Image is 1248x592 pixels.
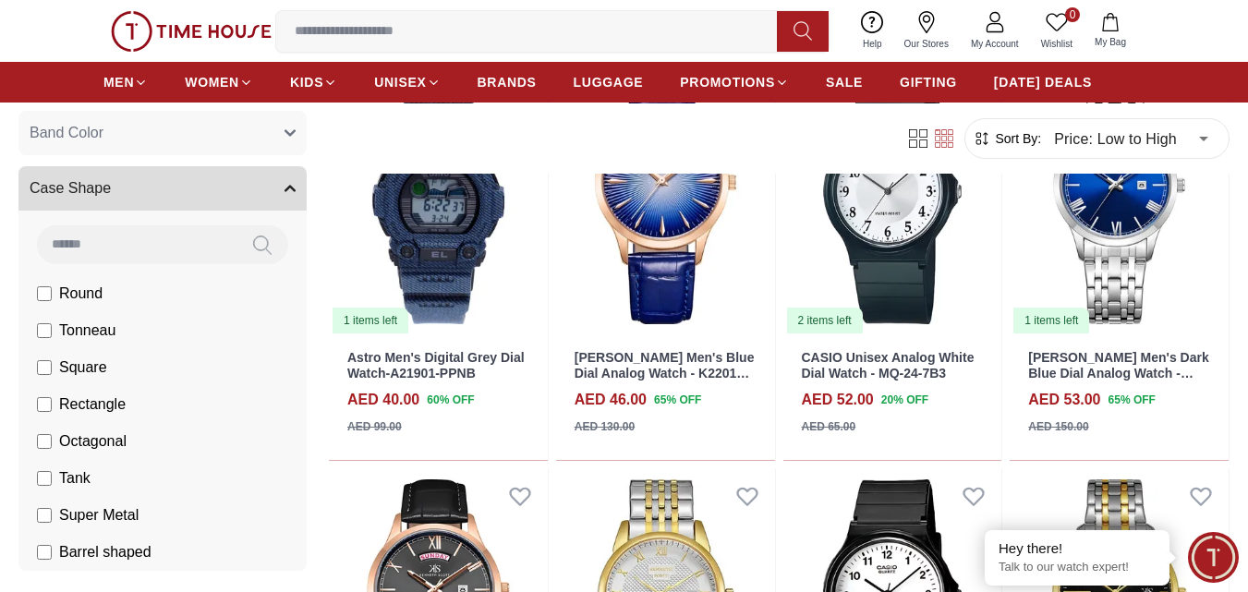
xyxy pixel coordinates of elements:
[963,37,1026,51] span: My Account
[427,392,474,408] span: 60 % OFF
[575,350,755,396] a: [PERSON_NAME] Men's Blue Dial Analog Watch - K22016-RLNN
[59,504,139,526] span: Super Metal
[900,66,957,99] a: GIFTING
[999,560,1156,575] p: Talk to our watch expert!
[59,541,151,563] span: Barrel shaped
[900,73,957,91] span: GIFTING
[826,73,863,91] span: SALE
[290,73,323,91] span: KIDS
[999,539,1156,558] div: Hey there!
[374,66,440,99] a: UNISEX
[1087,35,1133,49] span: My Bag
[575,418,635,435] div: AED 130.00
[994,73,1092,91] span: [DATE] DEALS
[103,66,148,99] a: MEN
[333,308,408,333] div: 1 items left
[37,434,52,449] input: Octagonal
[18,111,307,155] button: Band Color
[37,471,52,486] input: Tank
[59,320,115,342] span: Tonneau
[59,356,107,379] span: Square
[37,323,52,338] input: Tonneau
[654,392,701,408] span: 65 % OFF
[1030,7,1084,54] a: 0Wishlist
[59,283,103,305] span: Round
[802,418,856,435] div: AED 65.00
[1028,418,1088,435] div: AED 150.00
[802,350,975,381] a: CASIO Unisex Analog White Dial Watch - MQ-24-7B3
[826,66,863,99] a: SALE
[30,177,111,199] span: Case Shape
[556,60,775,335] img: Kenneth Scott Men's Blue Dial Analog Watch - K22016-RLNN
[802,389,874,411] h4: AED 52.00
[185,66,253,99] a: WOMEN
[374,73,426,91] span: UNISEX
[37,508,52,523] input: Super Metal
[1041,113,1221,164] div: Price: Low to High
[111,11,272,52] img: ...
[329,60,548,335] a: Astro Men's Digital Grey Dial Watch-A21901-PPNB1 items left
[59,393,126,416] span: Rectangle
[680,73,775,91] span: PROMOTIONS
[37,360,52,375] input: Square
[478,66,537,99] a: BRANDS
[852,7,893,54] a: Help
[59,430,127,453] span: Octagonal
[347,350,525,381] a: Astro Men's Digital Grey Dial Watch-A21901-PPNB
[290,66,337,99] a: KIDS
[783,60,1002,335] a: CASIO Unisex Analog White Dial Watch - MQ-24-7B32 items left
[973,129,1041,148] button: Sort By:
[478,73,537,91] span: BRANDS
[574,73,644,91] span: LUGGAGE
[680,66,789,99] a: PROMOTIONS
[893,7,960,54] a: Our Stores
[103,73,134,91] span: MEN
[329,60,548,335] img: Astro Men's Digital Grey Dial Watch-A21901-PPNB
[897,37,956,51] span: Our Stores
[783,60,1002,335] img: CASIO Unisex Analog White Dial Watch - MQ-24-7B3
[1028,389,1100,411] h4: AED 53.00
[1065,7,1080,22] span: 0
[347,418,402,435] div: AED 99.00
[855,37,890,51] span: Help
[1010,60,1229,335] a: Kenneth Scott Men's Dark Blue Dial Analog Watch - K22014-SBSN1 items left
[59,467,91,489] span: Tank
[37,397,52,412] input: Rectangle
[1034,37,1080,51] span: Wishlist
[574,66,644,99] a: LUGGAGE
[991,129,1041,148] span: Sort By:
[1109,392,1156,408] span: 65 % OFF
[347,389,419,411] h4: AED 40.00
[18,166,307,211] button: Case Shape
[37,286,52,301] input: Round
[1188,532,1239,583] div: Chat Widget
[1084,9,1137,53] button: My Bag
[1028,350,1208,396] a: [PERSON_NAME] Men's Dark Blue Dial Analog Watch - K22014-SBSN
[787,308,863,333] div: 2 items left
[881,392,928,408] span: 20 % OFF
[30,122,103,144] span: Band Color
[37,545,52,560] input: Barrel shaped
[994,66,1092,99] a: [DATE] DEALS
[1013,308,1089,333] div: 1 items left
[1010,60,1229,335] img: Kenneth Scott Men's Dark Blue Dial Analog Watch - K22014-SBSN
[575,389,647,411] h4: AED 46.00
[185,73,239,91] span: WOMEN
